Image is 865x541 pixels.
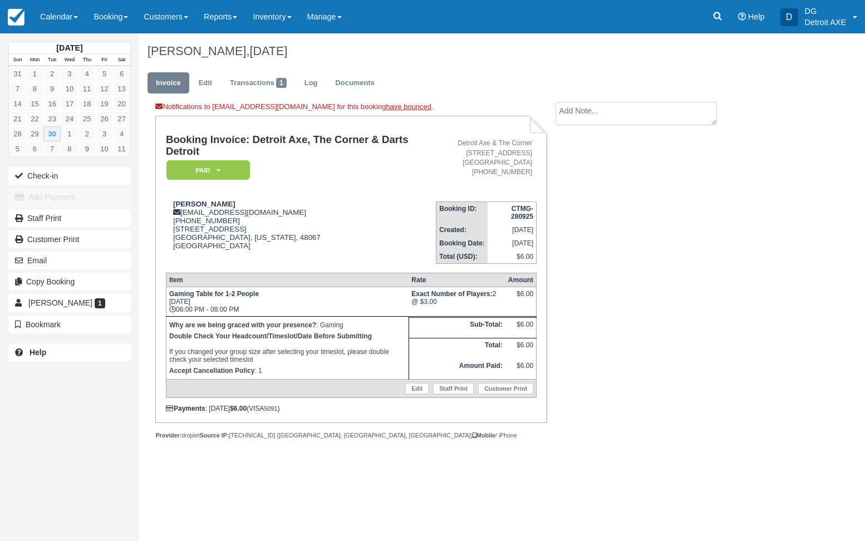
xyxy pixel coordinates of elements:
[43,96,61,111] a: 16
[43,126,61,141] a: 30
[43,111,61,126] a: 23
[409,287,505,317] td: 2 @ $3.00
[166,405,205,412] strong: Payments
[166,160,246,180] a: Paid
[8,188,131,206] button: Add Payment
[505,338,537,359] td: $6.00
[113,54,130,66] th: Sat
[505,317,537,338] td: $6.00
[96,141,113,156] a: 10
[190,72,220,94] a: Edit
[166,287,409,317] td: [DATE] 06:00 PM - 08:00 PM
[148,45,780,58] h1: [PERSON_NAME],
[61,54,78,66] th: Wed
[169,331,406,365] p: If you changed your group size after selecting your timeslot, please double check your selected t...
[440,139,532,177] address: Detroit Axe & The Corner [STREET_ADDRESS] [GEOGRAPHIC_DATA] [PHONE_NUMBER]
[169,321,316,329] strong: Why are we being graced with your presence?
[409,359,505,380] th: Amount Paid:
[9,81,26,96] a: 7
[28,298,92,307] span: [PERSON_NAME]
[61,141,78,156] a: 8
[488,237,537,250] td: [DATE]
[173,200,235,208] strong: [PERSON_NAME]
[155,431,547,440] div: droplet [TECHNICAL_ID] ([GEOGRAPHIC_DATA], [GEOGRAPHIC_DATA], [GEOGRAPHIC_DATA]) / iPhone
[436,223,488,237] th: Created:
[169,367,254,375] strong: Accept Cancellation Policy
[166,273,409,287] th: Item
[26,54,43,66] th: Mon
[43,81,61,96] a: 9
[113,126,130,141] a: 4
[96,81,113,96] a: 12
[155,432,181,439] strong: Provider:
[61,81,78,96] a: 10
[738,13,746,21] i: Help
[505,359,537,380] td: $6.00
[26,111,43,126] a: 22
[43,141,61,156] a: 7
[43,66,61,81] a: 2
[78,126,96,141] a: 2
[805,6,846,17] p: DG
[478,383,533,394] a: Customer Print
[166,160,250,180] em: Paid
[155,102,547,116] div: Notifications to [EMAIL_ADDRESS][DOMAIN_NAME] for this booking .
[200,432,229,439] strong: Source IP:
[96,96,113,111] a: 19
[30,348,46,357] b: Help
[8,294,131,312] a: [PERSON_NAME] 1
[488,250,537,264] td: $6.00
[169,319,406,331] p: : Gaming
[9,111,26,126] a: 21
[222,72,295,94] a: Transactions1
[748,12,765,21] span: Help
[78,111,96,126] a: 25
[8,343,131,361] a: Help
[386,102,431,111] a: have bounced
[61,66,78,81] a: 3
[166,134,436,157] h1: Booking Invoice: Detroit Axe, The Corner & Darts Detroit
[327,72,383,94] a: Documents
[169,332,372,340] b: Double Check Your Headcount/Timeslot/Date Before Submitting
[409,317,505,338] th: Sub-Total:
[61,126,78,141] a: 1
[78,141,96,156] a: 9
[508,290,533,307] div: $6.00
[169,290,259,298] strong: Gaming Table for 1-2 People
[276,78,287,88] span: 1
[78,81,96,96] a: 11
[113,66,130,81] a: 6
[249,44,287,58] span: [DATE]
[113,96,130,111] a: 20
[9,141,26,156] a: 5
[8,167,131,185] button: Check-in
[8,273,131,291] button: Copy Booking
[296,72,326,94] a: Log
[230,405,247,412] strong: $6.00
[488,223,537,237] td: [DATE]
[9,96,26,111] a: 14
[113,81,130,96] a: 13
[405,383,429,394] a: Edit
[436,201,488,223] th: Booking ID:
[26,126,43,141] a: 29
[8,252,131,269] button: Email
[61,96,78,111] a: 17
[805,17,846,28] p: Detroit AXE
[780,8,798,26] div: D
[8,9,24,26] img: checkfront-main-nav-mini-logo.png
[113,141,130,156] a: 11
[96,66,113,81] a: 5
[505,273,537,287] th: Amount
[78,54,96,66] th: Thu
[433,383,474,394] a: Staff Print
[166,405,537,412] div: : [DATE] (VISA )
[113,111,130,126] a: 27
[8,209,131,227] a: Staff Print
[148,72,189,94] a: Invoice
[43,54,61,66] th: Tue
[409,273,505,287] th: Rate
[26,96,43,111] a: 15
[264,405,278,412] small: 5091
[95,298,105,308] span: 1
